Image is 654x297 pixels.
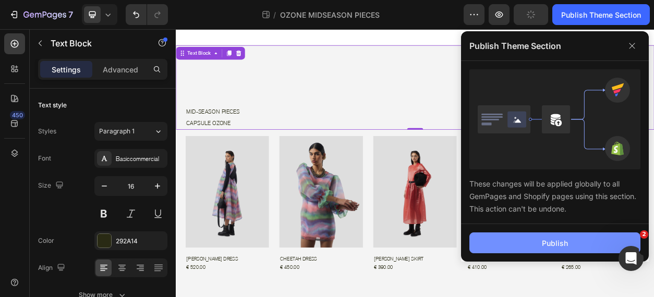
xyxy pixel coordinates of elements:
[103,64,138,75] p: Advanced
[94,122,167,141] button: Paragraph 1
[176,29,654,297] iframe: Design area
[135,140,244,286] img: gempages_524653639306838848-e0b272d0-7904-449a-8f9d-ec122ad63251.jpg
[504,140,613,286] img: gempages_524653639306838848-3baac62d-64e9-4d42-a6eb-c84870ba0397.webp
[116,154,165,164] div: Basiccommercial
[619,246,644,271] iframe: Intercom live chat
[68,8,73,21] p: 7
[273,9,276,20] span: /
[561,9,641,20] div: Publish Theme Section
[258,140,367,286] img: gempages_524653639306838848-6519ecff-5363-4ff6-84a9-d9b872357576.jpg
[38,127,56,136] div: Styles
[542,238,568,249] div: Publish
[10,111,25,119] div: 450
[469,169,640,215] div: These changes will be applied globally to all GemPages and Shopify pages using this section. This...
[38,261,67,275] div: Align
[469,40,561,52] p: Publish Theme Section
[51,37,139,49] p: Text Block
[38,154,51,163] div: Font
[38,179,66,193] div: Size
[552,4,650,25] button: Publish Theme Section
[469,232,640,253] button: Publish
[116,237,165,246] div: 292A14
[38,101,67,110] div: Text style
[640,230,648,239] span: 2
[13,140,122,286] img: gempages_524653639306838848-e8bca6f6-e0fc-42d1-8efd-ae067301784d.jpg
[99,127,135,136] span: Paragraph 1
[38,236,54,245] div: Color
[280,9,380,20] span: OZONE MIDSEASON PIECES
[126,4,168,25] div: Undo/Redo
[381,140,490,286] img: gempages_524653639306838848-d6e112db-d090-4875-98cf-5b027b8b581c.jpg
[4,4,78,25] button: 7
[52,64,81,75] p: Settings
